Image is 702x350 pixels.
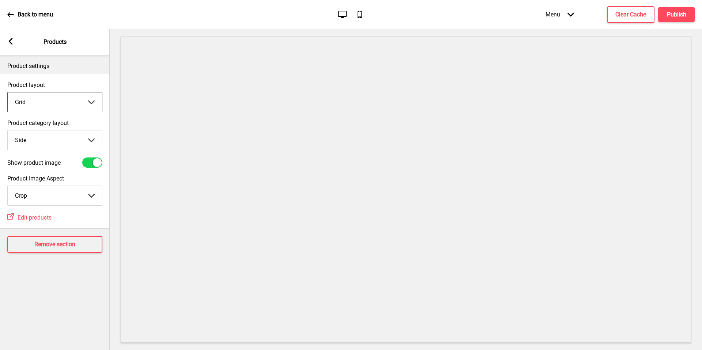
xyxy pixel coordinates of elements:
button: Clear Cache [607,6,654,23]
h4: Clear Cache [615,11,646,19]
h4: Remove section [34,240,75,248]
label: Product layout [7,81,102,88]
label: Show product image [7,159,61,166]
h4: Publish [667,11,686,19]
p: Products [44,38,67,46]
a: Back to menu [7,5,53,24]
a: Edit products [14,214,52,221]
div: Menu [538,4,581,25]
span: Edit products [18,214,52,221]
label: Product category layout [7,119,102,126]
label: Product Image Aspect [7,175,102,182]
p: Product settings [7,62,102,70]
button: Remove section [7,236,102,253]
button: Publish [658,7,695,22]
p: Back to menu [18,11,53,19]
